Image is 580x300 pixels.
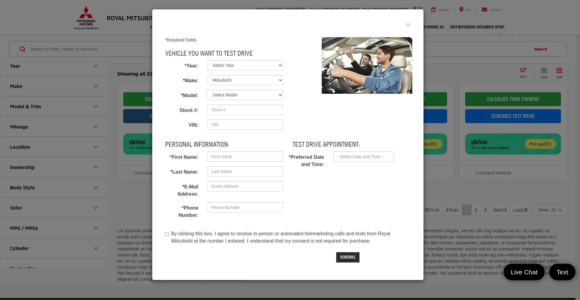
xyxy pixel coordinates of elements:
[165,140,283,148] h3: Personal Information:
[208,119,283,130] input: VIN
[161,202,203,219] label: *Phone Number:
[161,105,203,114] label: Stock #:
[208,181,283,191] input: Email Address
[161,181,203,198] label: *E-Mail Address:
[208,202,283,213] input: Phone Number
[165,230,169,238] input: By clicking this box, I agree to receive in-person or automated telemarketing calls and texts fro...
[161,75,203,84] label: *Make:
[208,105,283,115] input: Stock #
[161,166,203,176] label: *Last Name:
[549,264,575,280] a: Text
[208,152,283,162] input: First Name
[171,230,397,245] p: By clicking this box, I agree to receive in-person or automated telemarketing calls and texts fro...
[161,60,203,70] label: *Year:
[322,37,412,94] img: Schedule a test drive at Royal Mitsubishi in Baton Rouge, LA.
[508,268,541,276] span: Live Chat
[292,140,411,148] h3: Test Drive Appointment:
[283,152,329,168] label: *Preferred Date and Time:
[336,252,359,262] input: Schedule
[165,37,283,43] div: *Required Fields
[406,22,411,28] button: Close
[161,90,203,99] label: *Model:
[333,152,394,162] input: - Select Date and Time -
[504,264,545,280] a: Live Chat
[208,166,283,177] input: Last Name
[161,152,203,161] label: *First Name:
[553,268,571,276] span: Text
[161,119,203,129] label: VIN:
[165,49,283,57] h3: Vehicle You Want To Test Drive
